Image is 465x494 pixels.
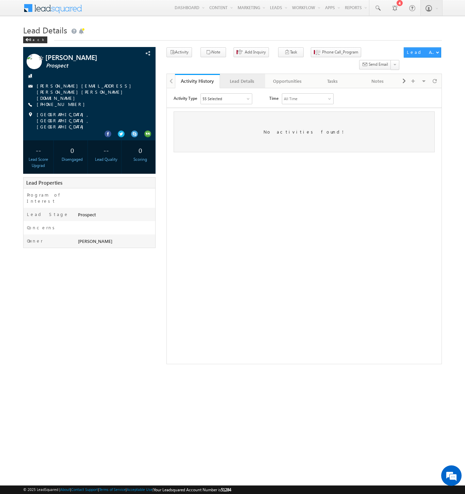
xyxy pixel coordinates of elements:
a: Tasks [310,74,355,88]
button: Send Email [359,60,391,70]
span: Send Email [369,61,388,67]
span: Lead Details [23,25,67,35]
div: Sales Activity,Program,Email Bounced,Email Link Clicked,Email Marked Spam & 50 more.. [34,5,85,16]
span: Add Inquiry [245,49,266,55]
a: Notes [355,74,400,88]
div: Scoring [127,156,154,163]
div: Notes [360,77,394,85]
label: Program of Interest [27,192,71,204]
button: Add Inquiry [234,47,269,57]
a: Terms of Service [99,487,126,492]
div: 0 [127,144,154,156]
div: Lead Details [225,77,259,85]
span: Activity Type [7,5,30,15]
a: Opportunities [265,74,310,88]
span: [PHONE_NUMBER] [37,101,88,108]
label: Concerns [27,225,57,231]
a: Back [23,36,51,42]
a: About [60,487,70,492]
div: Tasks [316,77,349,85]
div: Activity History [180,78,215,84]
span: 51284 [221,487,231,492]
span: Time [102,5,112,15]
div: Opportunities [271,77,304,85]
span: Phone Call_Program [322,49,358,55]
div: Prospect [76,211,155,221]
label: Owner [27,238,43,244]
span: Prospect [46,62,128,69]
a: Acceptable Use [127,487,153,492]
button: Task [278,47,304,57]
div: Lead Actions [407,49,436,55]
div: 0 [59,144,86,156]
button: Lead Actions [404,47,441,58]
div: -- [93,144,120,156]
a: [PERSON_NAME][EMAIL_ADDRESS][PERSON_NAME][PERSON_NAME][DOMAIN_NAME] [37,83,134,101]
button: Phone Call_Program [311,47,361,57]
label: Lead Stage [27,211,69,217]
a: Activity History [175,74,220,88]
span: Your Leadsquared Account Number is [154,487,231,492]
div: Disengaged [59,156,86,163]
div: No activities found! [7,23,268,64]
div: Lead Score Upgrad [25,156,52,169]
a: Lead Details [220,74,265,88]
span: [PERSON_NAME] [45,54,127,61]
div: All Time [117,7,131,14]
div: -- [25,144,52,156]
span: [GEOGRAPHIC_DATA], [GEOGRAPHIC_DATA], [GEOGRAPHIC_DATA] [37,111,143,130]
div: 55 Selected [36,7,55,14]
button: Note [201,47,226,57]
span: Lead Properties [26,179,62,186]
span: © 2025 LeadSquared | | | | | [23,487,231,493]
div: Lead Quality [93,156,120,163]
span: [PERSON_NAME] [78,238,112,244]
div: Back [23,36,47,43]
a: Contact Support [71,487,98,492]
button: Activity [166,47,192,57]
img: Profile photo [27,54,42,72]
